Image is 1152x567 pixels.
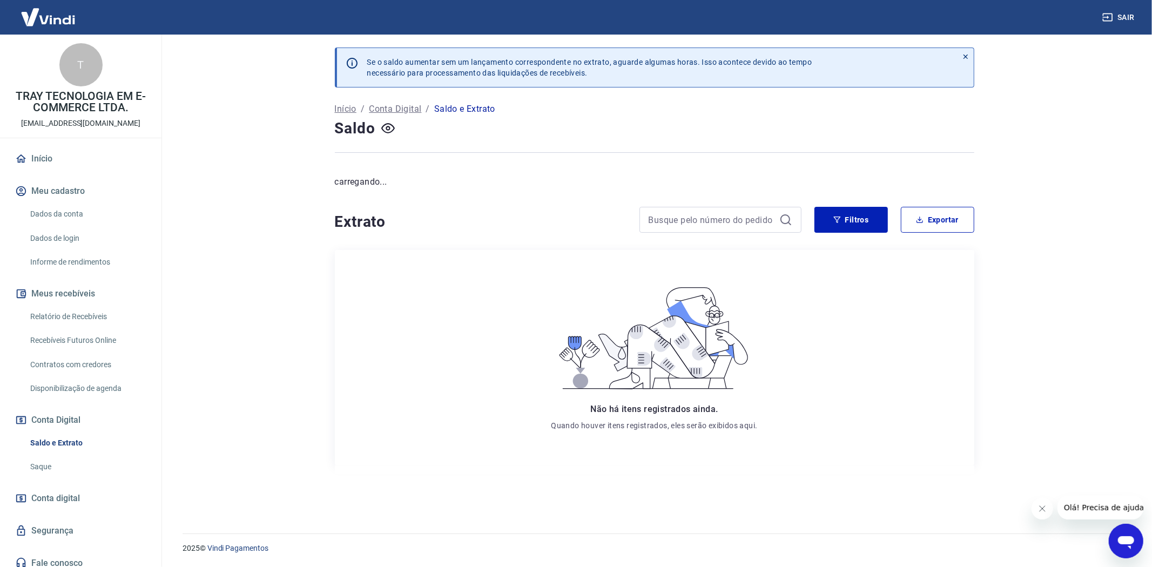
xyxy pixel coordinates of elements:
[26,432,149,454] a: Saldo e Extrato
[335,118,375,139] h4: Saldo
[9,91,153,113] p: TRAY TECNOLOGIA EM E-COMMERCE LTDA.
[335,175,974,188] p: carregando...
[26,203,149,225] a: Dados da conta
[814,207,888,233] button: Filtros
[13,487,149,510] a: Conta digital
[1057,496,1143,519] iframe: Mensagem da empresa
[26,354,149,376] a: Contratos com credores
[183,543,1126,554] p: 2025 ©
[434,103,495,116] p: Saldo e Extrato
[13,408,149,432] button: Conta Digital
[369,103,421,116] a: Conta Digital
[13,147,149,171] a: Início
[1100,8,1139,28] button: Sair
[26,251,149,273] a: Informe de rendimentos
[335,211,626,233] h4: Extrato
[26,227,149,249] a: Dados de login
[1109,524,1143,558] iframe: Botão para abrir a janela de mensagens
[13,282,149,306] button: Meus recebíveis
[335,103,356,116] a: Início
[31,491,80,506] span: Conta digital
[26,329,149,352] a: Recebíveis Futuros Online
[21,118,140,129] p: [EMAIL_ADDRESS][DOMAIN_NAME]
[13,179,149,203] button: Meu cadastro
[207,544,268,552] a: Vindi Pagamentos
[26,456,149,478] a: Saque
[26,306,149,328] a: Relatório de Recebíveis
[59,43,103,86] div: T
[13,519,149,543] a: Segurança
[551,420,757,431] p: Quando houver itens registrados, eles serão exibidos aqui.
[26,377,149,400] a: Disponibilização de agenda
[426,103,430,116] p: /
[649,212,775,228] input: Busque pelo número do pedido
[901,207,974,233] button: Exportar
[361,103,365,116] p: /
[1032,498,1053,519] iframe: Fechar mensagem
[13,1,83,33] img: Vindi
[367,57,812,78] p: Se o saldo aumentar sem um lançamento correspondente no extrato, aguarde algumas horas. Isso acon...
[590,404,718,414] span: Não há itens registrados ainda.
[6,8,91,16] span: Olá! Precisa de ajuda?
